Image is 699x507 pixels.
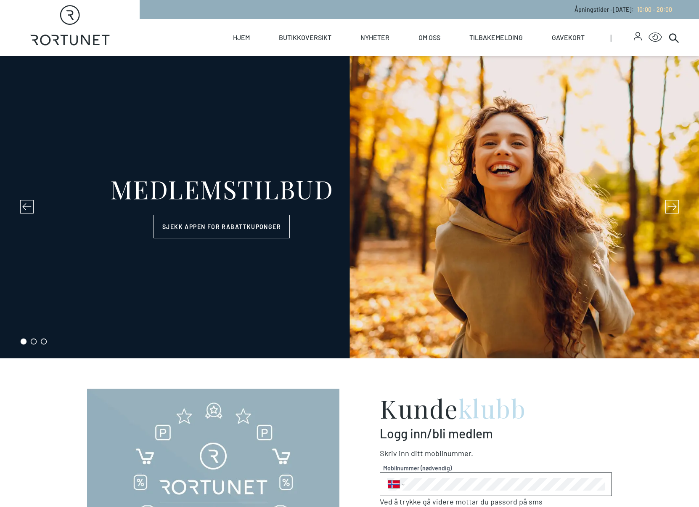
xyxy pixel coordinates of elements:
[110,176,334,201] div: MEDLEMSTILBUD
[634,6,672,13] a: 10:00 - 20:00
[279,19,331,56] a: Butikkoversikt
[649,31,662,44] button: Open Accessibility Menu
[637,6,672,13] span: 10:00 - 20:00
[469,19,523,56] a: Tilbakemelding
[610,19,634,56] span: |
[233,19,250,56] a: Hjem
[575,5,672,14] p: Åpningstider - [DATE] :
[380,448,612,459] p: Skriv inn ditt
[360,19,389,56] a: Nyheter
[383,464,609,472] span: Mobilnummer (nødvendig)
[552,19,585,56] a: Gavekort
[380,426,612,441] p: Logg inn/bli medlem
[154,215,290,238] a: Sjekk appen for rabattkuponger
[418,19,440,56] a: Om oss
[425,448,473,458] span: Mobilnummer .
[380,395,612,421] h2: Kunde
[458,391,526,425] span: klubb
